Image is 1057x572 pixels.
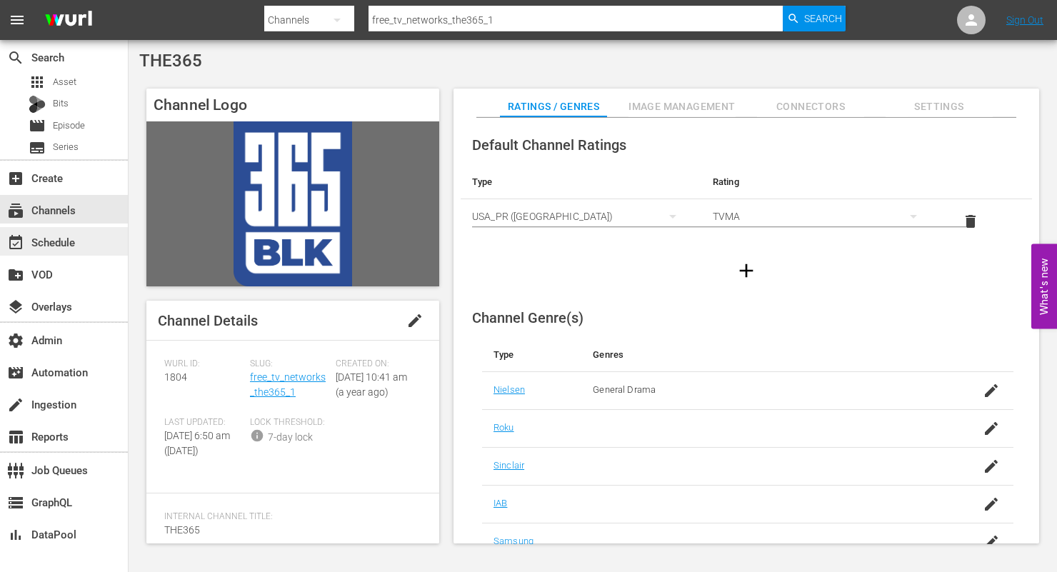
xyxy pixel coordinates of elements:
a: Roku [494,422,514,433]
span: Channel Details [158,312,258,329]
button: delete [953,204,988,239]
span: Created On: [336,358,414,370]
div: TVMA [713,196,931,236]
span: edit [406,312,424,329]
th: Type [482,338,581,372]
span: Reports [7,428,24,446]
span: Ingestion [7,396,24,413]
button: Search [783,6,846,31]
span: Wurl ID: [164,358,243,370]
span: Channel Genre(s) [472,309,583,326]
span: delete [962,213,979,230]
span: Automation [7,364,24,381]
a: Samsung [494,536,533,546]
span: Schedule [7,234,24,251]
span: Ratings / Genres [500,98,607,116]
img: ans4CAIJ8jUAAAAAAAAAAAAAAAAAAAAAAAAgQb4GAAAAAAAAAAAAAAAAAAAAAAAAJMjXAAAAAAAAAAAAAAAAAAAAAAAAgAT5G... [34,4,103,37]
button: Open Feedback Widget [1031,244,1057,328]
th: Genres [581,338,956,372]
span: Create [7,170,24,187]
span: Last Updated: [164,417,243,428]
span: VOD [7,266,24,284]
span: Admin [7,332,24,349]
a: Nielsen [494,384,525,395]
span: Episode [53,119,85,133]
span: Bits [53,96,69,111]
div: USA_PR ([GEOGRAPHIC_DATA]) [472,196,690,236]
span: [DATE] 6:50 am ([DATE]) [164,430,230,456]
button: edit [398,303,432,338]
span: [DATE] 10:41 am (a year ago) [336,371,407,398]
th: Type [461,165,701,199]
span: Lock Threshold: [250,417,329,428]
span: Asset [29,74,46,91]
div: Bits [29,96,46,113]
span: Job Queues [7,462,24,479]
span: THE365 [139,51,202,71]
th: Rating [701,165,942,199]
table: simple table [461,165,1032,244]
div: 7-day lock [268,430,313,445]
span: Episode [29,117,46,134]
span: info [250,428,264,443]
span: Internal Channel Title: [164,511,414,523]
span: Asset [53,75,76,89]
span: Search [804,6,842,31]
span: Slug: [250,358,329,370]
span: THE365 [164,524,200,536]
span: Image Management [628,98,736,116]
a: Sinclair [494,460,524,471]
span: Settings [886,98,993,116]
img: THE365 [146,121,439,286]
a: Sign Out [1006,14,1043,26]
a: IAB [494,498,507,508]
span: menu [9,11,26,29]
span: Series [53,140,79,154]
span: Default Channel Ratings [472,136,626,154]
a: free_tv_networks_the365_1 [250,371,326,398]
h4: Channel Logo [146,89,439,121]
span: Series [29,139,46,156]
span: GraphQL [7,494,24,511]
span: DataPool [7,526,24,543]
span: Channels [7,202,24,219]
span: Search [7,49,24,66]
span: Connectors [757,98,864,116]
span: Overlays [7,298,24,316]
span: 1804 [164,371,187,383]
